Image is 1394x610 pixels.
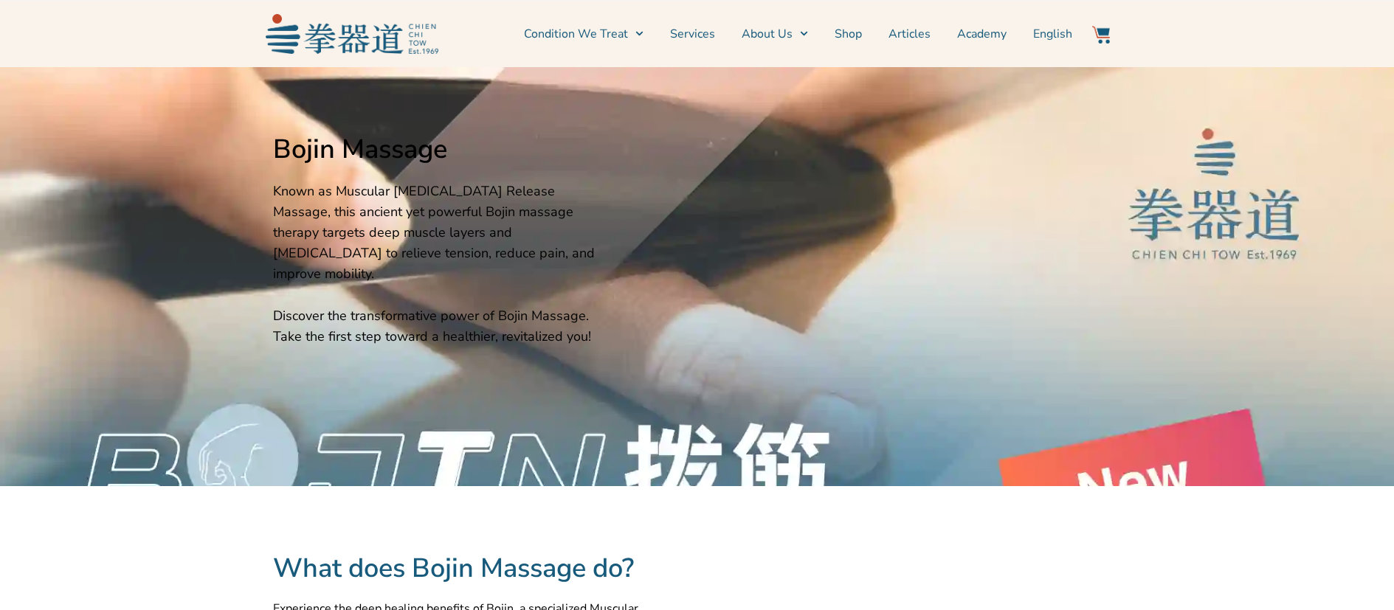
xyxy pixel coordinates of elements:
[670,15,715,52] a: Services
[446,15,1073,52] nav: Menu
[524,15,643,52] a: Condition We Treat
[273,552,681,585] h2: What does Bojin Massage do?
[1033,25,1072,43] span: English
[273,182,595,283] span: Known as Muscular [MEDICAL_DATA] Release Massage, this ancient yet powerful Bojin massage therapy...
[1033,15,1072,52] a: English
[273,327,591,345] span: Take the first step toward a healthier, revitalized you!
[742,15,808,52] a: About Us
[273,307,589,325] span: Discover the transformative power of Bojin Massage.
[273,134,613,166] h2: Bojin Massage
[888,15,931,52] a: Articles
[1092,26,1110,44] img: Website Icon-03
[957,15,1007,52] a: Academy
[835,15,862,52] a: Shop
